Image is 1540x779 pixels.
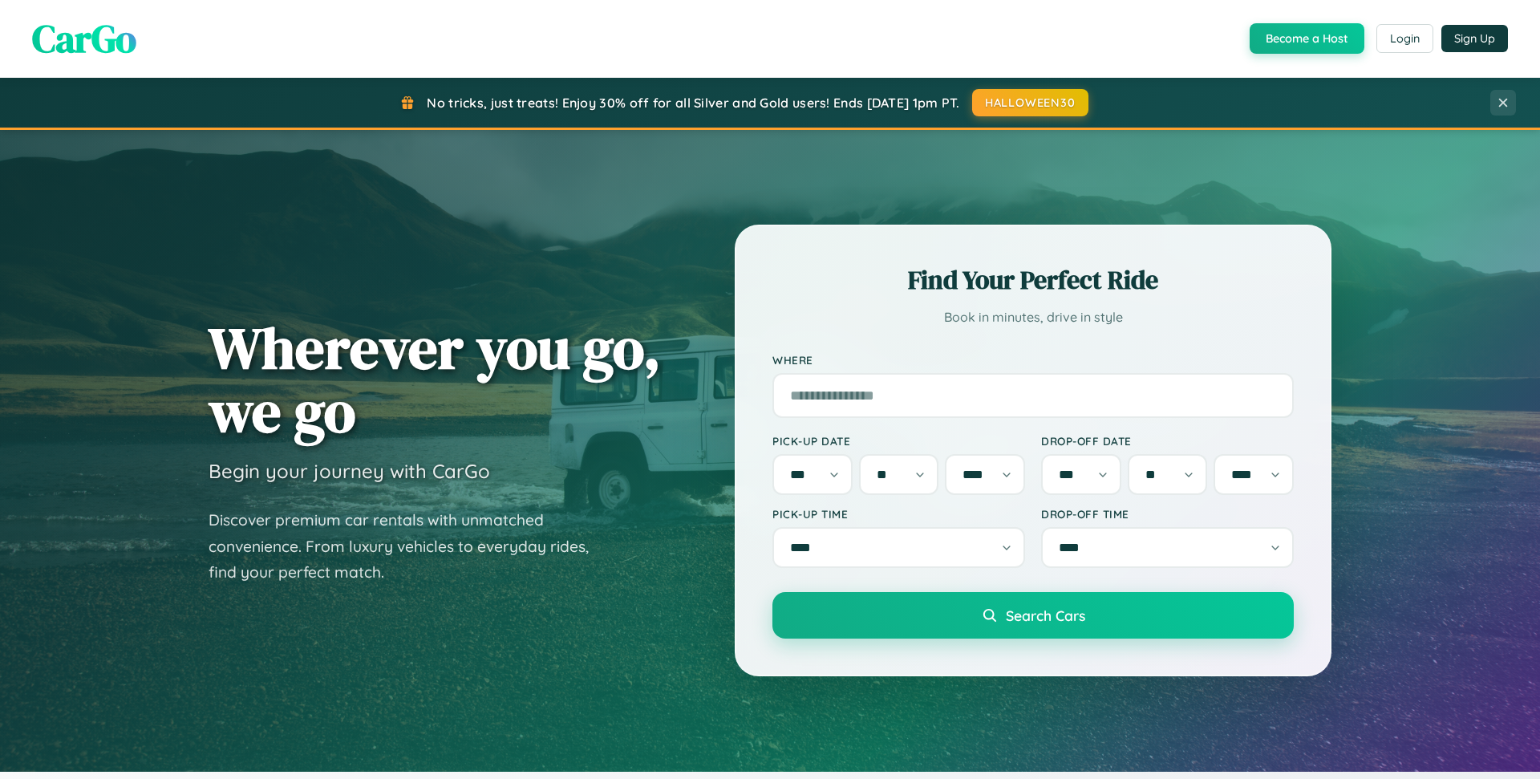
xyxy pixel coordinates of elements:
[772,507,1025,521] label: Pick-up Time
[1376,24,1433,53] button: Login
[427,95,959,111] span: No tricks, just treats! Enjoy 30% off for all Silver and Gold users! Ends [DATE] 1pm PT.
[972,89,1088,116] button: HALLOWEEN30
[1441,25,1508,52] button: Sign Up
[772,262,1294,298] h2: Find Your Perfect Ride
[772,434,1025,448] label: Pick-up Date
[772,306,1294,329] p: Book in minutes, drive in style
[1041,507,1294,521] label: Drop-off Time
[209,316,661,443] h1: Wherever you go, we go
[209,459,490,483] h3: Begin your journey with CarGo
[772,592,1294,639] button: Search Cars
[772,353,1294,367] label: Where
[209,507,610,586] p: Discover premium car rentals with unmatched convenience. From luxury vehicles to everyday rides, ...
[1041,434,1294,448] label: Drop-off Date
[1006,607,1085,624] span: Search Cars
[1250,23,1364,54] button: Become a Host
[32,12,136,65] span: CarGo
